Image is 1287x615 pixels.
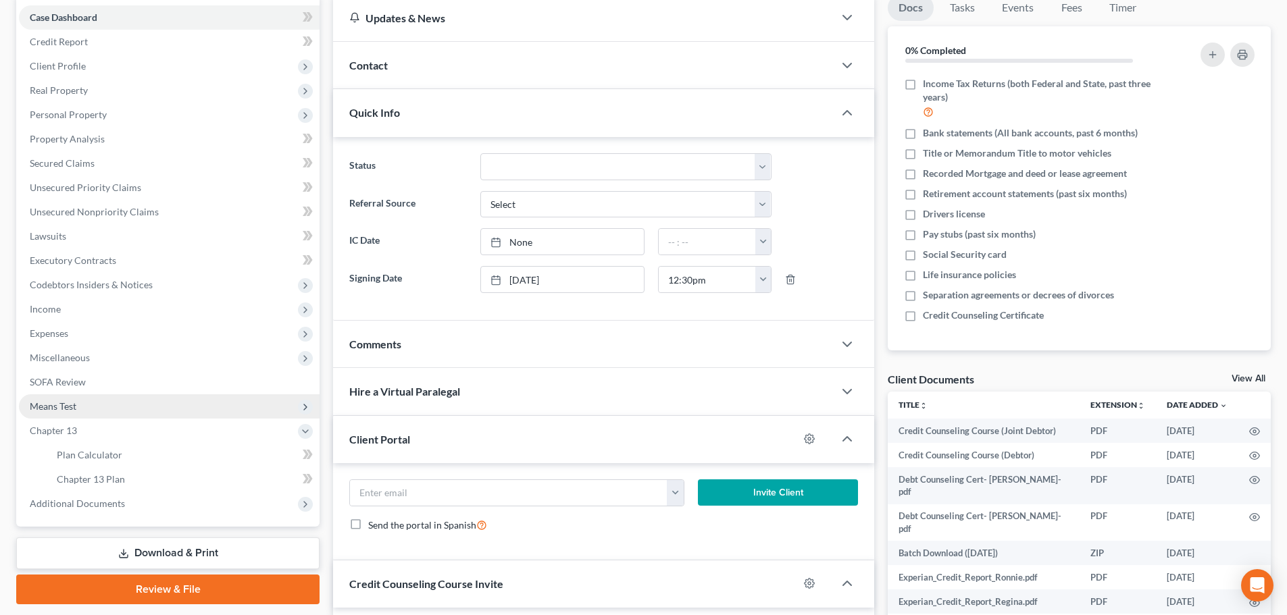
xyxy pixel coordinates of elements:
td: [DATE] [1156,589,1238,614]
span: Unsecured Priority Claims [30,182,141,193]
td: ZIP [1080,541,1156,565]
td: [DATE] [1156,419,1238,443]
label: Status [343,153,473,180]
span: Secured Claims [30,157,95,169]
a: None [481,229,644,255]
span: Income [30,303,61,315]
td: [DATE] [1156,565,1238,589]
td: Batch Download ([DATE]) [888,541,1080,565]
span: Bank statements (All bank accounts, past 6 months) [923,126,1138,140]
td: PDF [1080,419,1156,443]
td: PDF [1080,589,1156,614]
a: Lawsuits [19,224,320,248]
a: Titleunfold_more [899,400,928,410]
i: unfold_more [919,402,928,410]
a: Secured Claims [19,151,320,176]
a: Executory Contracts [19,248,320,273]
span: Personal Property [30,109,107,120]
span: Contact [349,59,388,72]
td: [DATE] [1156,443,1238,467]
span: Recorded Mortgage and deed or lease agreement [923,167,1127,180]
td: [DATE] [1156,504,1238,541]
span: Send the portal in Spanish [368,519,476,531]
a: Unsecured Nonpriority Claims [19,200,320,224]
span: Drivers license [923,207,985,221]
span: Hire a Virtual Paralegal [349,385,460,398]
div: Open Intercom Messenger [1241,569,1273,601]
a: [DATE] [481,267,644,292]
a: Chapter 13 Plan [46,467,320,491]
span: Unsecured Nonpriority Claims [30,206,159,217]
span: Executory Contracts [30,255,116,266]
td: [DATE] [1156,467,1238,504]
td: PDF [1080,565,1156,589]
span: Expenses [30,327,68,339]
span: Pay stubs (past six months) [923,228,1036,241]
td: Experian_Credit_Report_Regina.pdf [888,589,1080,614]
span: Comments [349,338,401,350]
span: Client Profile [30,60,86,72]
span: Retirement account statements (past six months) [923,187,1127,200]
span: Separation agreements or decrees of divorces [923,288,1114,302]
input: -- : -- [659,267,756,292]
span: SOFA Review [30,376,86,387]
span: Quick Info [349,106,400,119]
td: Debt Counseling Cert- [PERSON_NAME]-pdf [888,504,1080,541]
td: Credit Counseling Course (Debtor) [888,443,1080,467]
span: Chapter 13 Plan [57,473,125,485]
span: Miscellaneous [30,352,90,363]
input: Enter email [350,480,667,506]
span: Credit Counseling Course Invite [349,577,503,590]
a: Credit Report [19,30,320,54]
a: Property Analysis [19,127,320,151]
a: Case Dashboard [19,5,320,30]
span: Lawsuits [30,230,66,242]
a: View All [1232,374,1265,383]
a: Unsecured Priority Claims [19,176,320,200]
button: Invite Client [698,479,859,506]
a: Date Added expand_more [1167,400,1228,410]
strong: 0% Completed [905,45,966,56]
a: Plan Calculator [46,443,320,467]
td: PDF [1080,504,1156,541]
div: Updates & News [349,11,817,25]
span: Case Dashboard [30,11,97,23]
label: Referral Source [343,191,473,218]
span: Means Test [30,400,76,412]
label: Signing Date [343,266,473,293]
a: Download & Print [16,537,320,569]
div: Client Documents [888,372,974,386]
span: Title or Memorandum Title to motor vehicles [923,146,1111,160]
span: Codebtors Insiders & Notices [30,279,153,290]
span: Credit Report [30,36,88,47]
span: Client Portal [349,433,410,446]
span: Chapter 13 [30,425,77,436]
span: Plan Calculator [57,449,122,460]
span: Property Analysis [30,133,105,144]
a: SOFA Review [19,370,320,394]
a: Extensionunfold_more [1090,400,1145,410]
span: Social Security card [923,248,1007,261]
a: Review & File [16,574,320,604]
td: Experian_Credit_Report_Ronnie.pdf [888,565,1080,589]
td: Credit Counseling Course (Joint Debtor) [888,419,1080,443]
span: Income Tax Returns (both Federal and State, past three years) [923,77,1163,104]
td: PDF [1080,467,1156,504]
td: [DATE] [1156,541,1238,565]
label: IC Date [343,228,473,255]
span: Credit Counseling Certificate [923,309,1044,322]
span: Real Property [30,84,88,96]
i: unfold_more [1137,402,1145,410]
td: PDF [1080,443,1156,467]
input: -- : -- [659,229,756,255]
span: Life insurance policies [923,268,1016,282]
span: Additional Documents [30,498,125,509]
td: Debt Counseling Cert- [PERSON_NAME]-pdf [888,467,1080,504]
i: expand_more [1219,402,1228,410]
